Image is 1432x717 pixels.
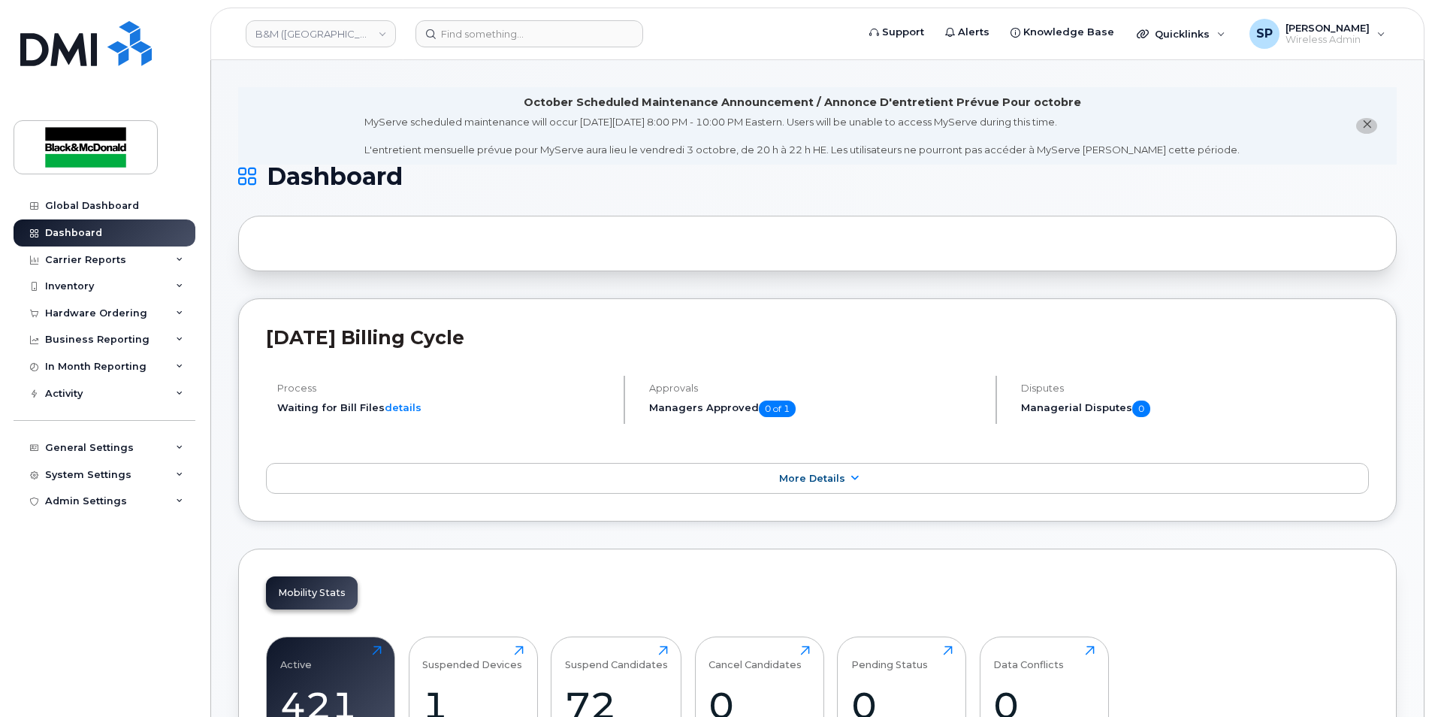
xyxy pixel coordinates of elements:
span: More Details [779,473,845,484]
button: close notification [1356,118,1377,134]
div: Pending Status [851,646,928,670]
div: Suspend Candidates [565,646,668,670]
div: Data Conflicts [993,646,1064,670]
div: October Scheduled Maintenance Announcement / Annonce D'entretient Prévue Pour octobre [524,95,1081,110]
h4: Approvals [649,383,983,394]
div: MyServe scheduled maintenance will occur [DATE][DATE] 8:00 PM - 10:00 PM Eastern. Users will be u... [364,115,1240,157]
div: Cancel Candidates [708,646,802,670]
h4: Process [277,383,611,394]
span: Dashboard [267,165,403,188]
h2: [DATE] Billing Cycle [266,326,1369,349]
div: Suspended Devices [422,646,522,670]
a: details [385,401,421,413]
span: 0 of 1 [759,401,796,417]
h5: Managerial Disputes [1021,401,1369,417]
h4: Disputes [1021,383,1369,394]
span: 0 [1132,401,1150,417]
div: Active [280,646,312,670]
h5: Managers Approved [649,401,983,417]
li: Waiting for Bill Files [277,401,611,415]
